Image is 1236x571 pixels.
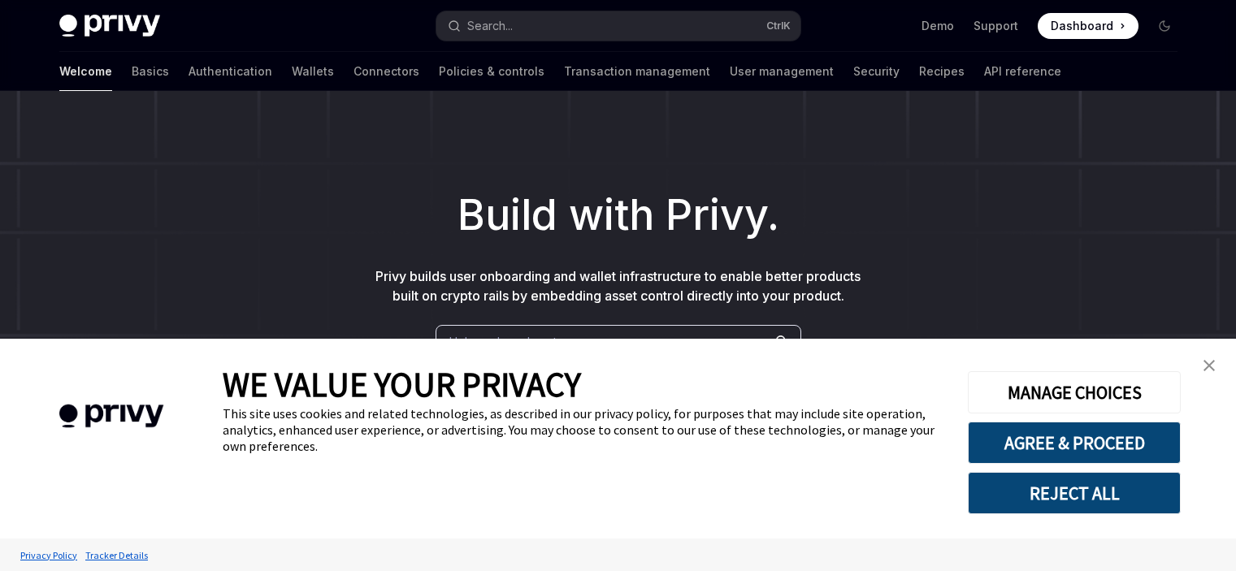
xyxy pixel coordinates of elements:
[436,11,800,41] button: Open search
[292,52,334,91] a: Wallets
[974,18,1018,34] a: Support
[1038,13,1138,39] a: Dashboard
[59,15,160,37] img: dark logo
[730,52,834,91] a: User management
[1051,18,1113,34] span: Dashboard
[919,52,965,91] a: Recipes
[1151,13,1177,39] button: Toggle dark mode
[853,52,900,91] a: Security
[439,52,544,91] a: Policies & controls
[1193,349,1225,382] a: close banner
[16,541,81,569] a: Privacy Policy
[24,381,198,452] img: company logo
[223,363,581,405] span: WE VALUE YOUR PRIVACY
[968,422,1181,464] button: AGREE & PROCEED
[353,52,419,91] a: Connectors
[1203,360,1215,371] img: close banner
[449,333,573,350] span: Help me learn how to…
[766,19,791,32] span: Ctrl K
[189,52,272,91] a: Authentication
[223,405,943,454] div: This site uses cookies and related technologies, as described in our privacy policy, for purposes...
[564,52,710,91] a: Transaction management
[375,268,861,304] span: Privy builds user onboarding and wallet infrastructure to enable better products built on crypto ...
[968,371,1181,413] button: MANAGE CHOICES
[968,472,1181,514] button: REJECT ALL
[467,16,513,36] div: Search...
[26,184,1210,247] h1: Build with Privy.
[81,541,152,569] a: Tracker Details
[132,52,169,91] a: Basics
[984,52,1061,91] a: API reference
[922,18,954,34] a: Demo
[59,52,112,91] a: Welcome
